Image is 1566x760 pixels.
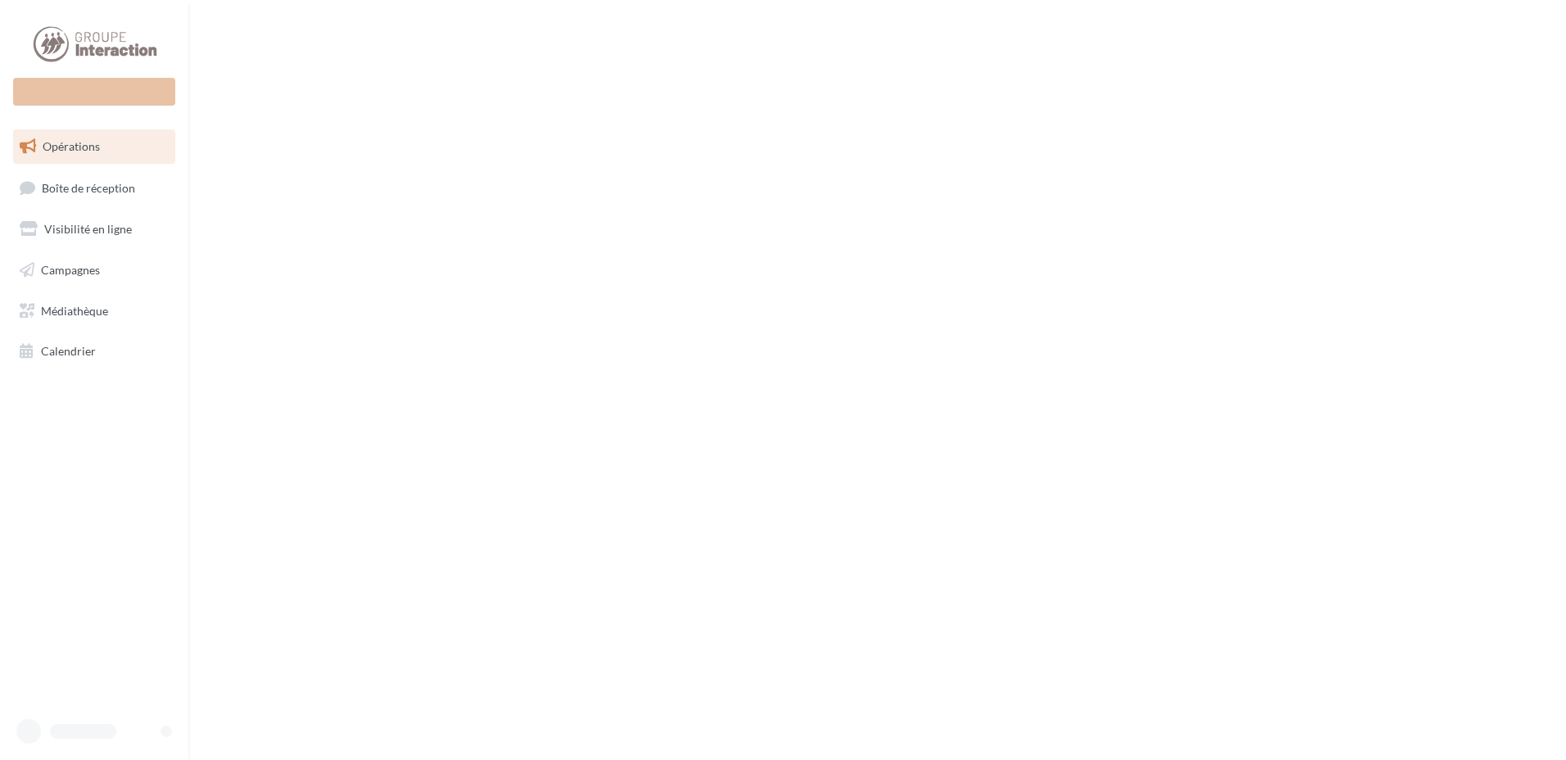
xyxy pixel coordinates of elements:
[10,170,179,206] a: Boîte de réception
[43,139,100,153] span: Opérations
[42,180,135,194] span: Boîte de réception
[44,222,132,236] span: Visibilité en ligne
[41,263,100,277] span: Campagnes
[13,78,175,106] div: Nouvelle campagne
[10,212,179,247] a: Visibilité en ligne
[41,344,96,358] span: Calendrier
[10,129,179,164] a: Opérations
[41,303,108,317] span: Médiathèque
[10,334,179,369] a: Calendrier
[10,253,179,287] a: Campagnes
[10,294,179,328] a: Médiathèque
